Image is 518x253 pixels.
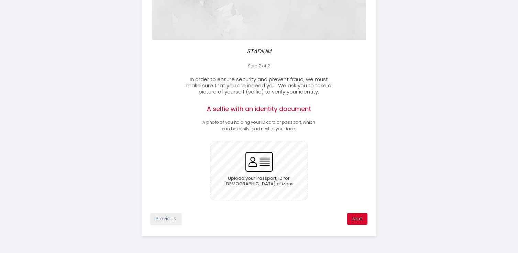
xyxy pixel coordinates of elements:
[248,63,270,69] span: Step 2 of 2
[347,213,367,225] button: Next
[186,76,331,95] span: In order to ensure security and prevent fraud, we must make sure that you are indeed you. We ask ...
[200,119,317,132] p: A photo of you holding your ID card or passport, which can be easily read next to your face.
[186,47,333,56] p: STADIUM
[200,105,317,113] h2: A selfie with an identity document
[151,213,181,225] button: Previous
